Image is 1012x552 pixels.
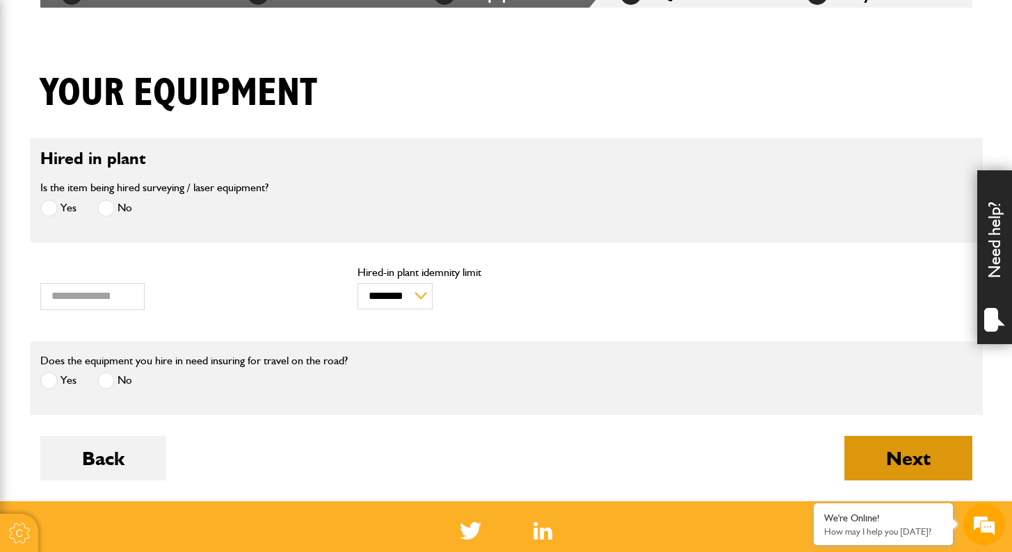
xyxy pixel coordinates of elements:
textarea: Type your message and hit 'Enter' [18,252,254,416]
label: Is the item being hired surveying / laser equipment? [40,182,268,193]
em: Start Chat [189,428,252,447]
label: Yes [40,200,77,217]
div: Minimize live chat window [228,7,262,40]
p: How may I help you today? [824,526,942,537]
input: Enter your phone number [18,211,254,241]
div: We're Online! [824,512,942,524]
a: LinkedIn [533,522,552,539]
button: Next [844,436,972,480]
button: Back [40,436,166,480]
label: Yes [40,372,77,389]
label: Does the equipment you hire in need insuring for travel on the road? [40,355,348,366]
img: d_20077148190_company_1631870298795_20077148190 [24,77,58,97]
div: Need help? [977,170,1012,344]
label: No [97,372,132,389]
h1: Your equipment [40,70,317,117]
input: Enter your email address [18,170,254,200]
h2: Hired in plant [40,149,972,169]
label: Hired-in plant idemnity limit [358,267,654,278]
div: Chat with us now [72,78,234,96]
label: No [97,200,132,217]
img: Linked In [533,522,552,539]
input: Enter your last name [18,129,254,159]
img: Twitter [460,522,481,539]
